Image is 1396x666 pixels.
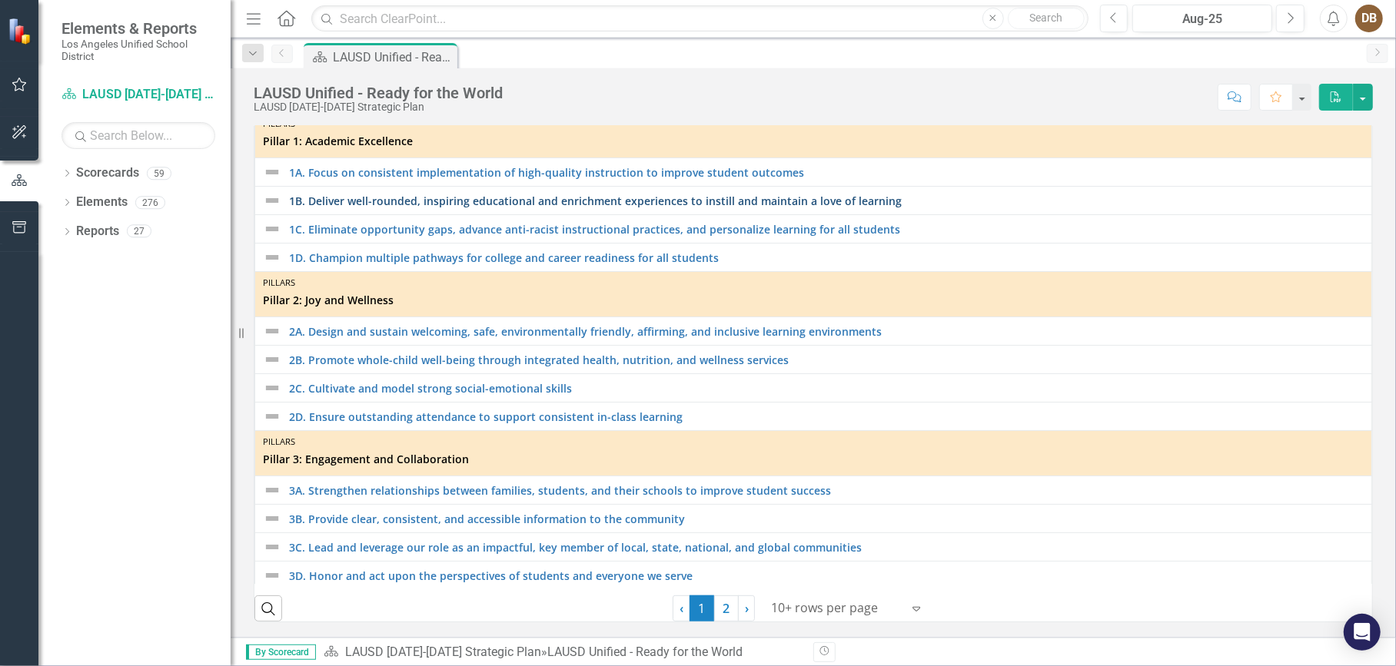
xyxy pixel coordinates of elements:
input: Search ClearPoint... [311,5,1088,32]
span: Pillar 1: Academic Excellence [263,134,1364,149]
span: ‹ [680,600,683,617]
div: LAUSD Unified - Ready for the World [254,84,503,101]
a: 3B. Provide clear, consistent, and accessible information to the community [289,513,1364,525]
span: Search [1029,12,1062,24]
img: Not Defined [263,248,281,267]
img: Not Defined [263,163,281,181]
a: 2C. Cultivate and model strong social-emotional skills [289,383,1364,394]
button: Aug-25 [1132,5,1272,32]
img: Not Defined [263,566,281,585]
div: LAUSD Unified - Ready for the World [547,644,743,659]
a: Elements [76,194,128,211]
div: LAUSD Unified - Ready for the World [333,48,454,67]
img: Not Defined [263,350,281,369]
img: Not Defined [263,538,281,556]
button: DB [1355,5,1383,32]
a: Scorecards [76,164,139,182]
a: LAUSD [DATE]-[DATE] Strategic Plan [61,86,215,104]
img: Not Defined [263,379,281,397]
a: 3C. Lead and leverage our role as an impactful, key member of local, state, national, and global ... [289,542,1364,553]
div: » [324,644,802,661]
button: Search [1008,8,1085,29]
a: 1B. Deliver well-rounded, inspiring educational and enrichment experiences to instill and maintai... [289,195,1364,207]
div: Open Intercom Messenger [1344,614,1381,651]
img: Not Defined [263,481,281,499]
img: Not Defined [263,322,281,340]
a: 1D. Champion multiple pathways for college and career readiness for all students [289,252,1364,263]
a: 1C. Eliminate opportunity gaps, advance anti-racist instructional practices, and personalize lear... [289,224,1364,235]
img: Not Defined [263,220,281,238]
span: › [745,600,749,617]
a: 2 [714,595,739,621]
img: Not Defined [263,191,281,210]
div: LAUSD [DATE]-[DATE] Strategic Plan [254,101,503,113]
small: Los Angeles Unified School District [61,38,215,63]
a: Reports [76,223,119,240]
span: Elements & Reports [61,19,215,38]
a: 2A. Design and sustain welcoming, safe, environmentally friendly, affirming, and inclusive learni... [289,326,1364,337]
a: 3A. Strengthen relationships between families, students, and their schools to improve student suc... [289,485,1364,496]
div: Pillars [263,436,1364,448]
span: Pillar 2: Joy and Wellness [263,293,1364,308]
img: ClearPoint Strategy [8,18,35,45]
div: 27 [127,225,151,238]
span: 1 [690,595,714,621]
div: Aug-25 [1138,10,1267,28]
a: 2D. Ensure outstanding attendance to support consistent in-class learning [289,411,1364,422]
div: 59 [147,167,171,180]
input: Search Below... [61,122,215,149]
a: LAUSD [DATE]-[DATE] Strategic Plan [345,644,541,659]
a: 2B. Promote whole-child well-being through integrated health, nutrition, and wellness services [289,354,1364,366]
a: 3D. Honor and act upon the perspectives of students and everyone we serve [289,570,1364,582]
div: 276 [135,196,165,209]
img: Not Defined [263,407,281,426]
span: By Scorecard [246,644,316,660]
a: 1A. Focus on consistent implementation of high-quality instruction to improve student outcomes [289,167,1364,178]
img: Not Defined [263,509,281,528]
span: Pillar 3: Engagement and Collaboration [263,452,1364,467]
div: Pillars [263,277,1364,289]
